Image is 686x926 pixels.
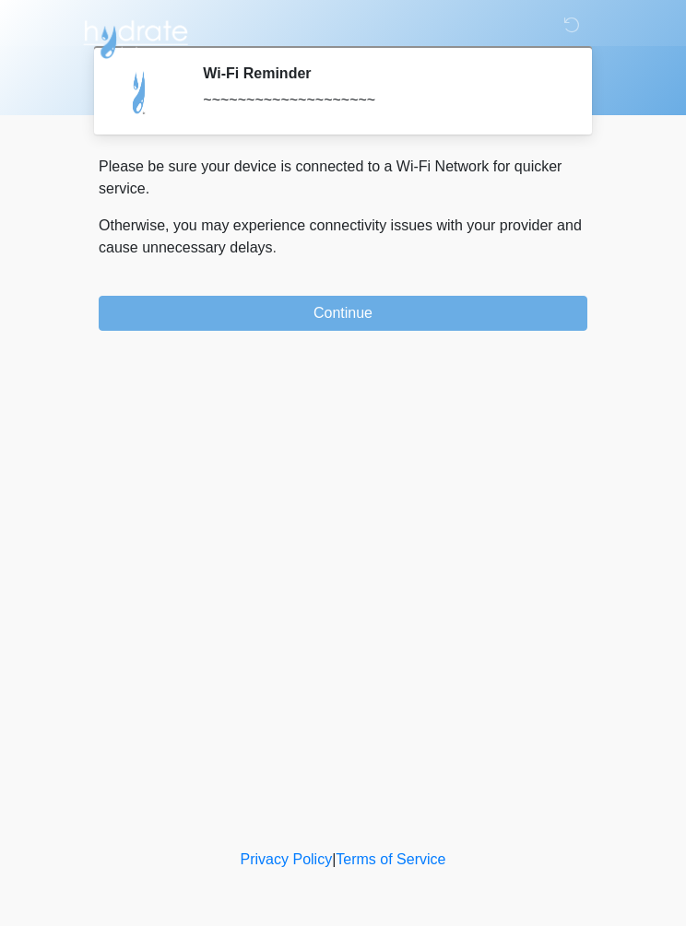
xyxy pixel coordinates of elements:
[332,851,336,867] a: |
[336,851,445,867] a: Terms of Service
[99,215,587,259] p: Otherwise, you may experience connectivity issues with your provider and cause unnecessary delays
[80,14,191,60] img: Hydrate IV Bar - Flagstaff Logo
[241,851,333,867] a: Privacy Policy
[273,240,277,255] span: .
[203,89,560,111] div: ~~~~~~~~~~~~~~~~~~~~
[99,156,587,200] p: Please be sure your device is connected to a Wi-Fi Network for quicker service.
[99,296,587,331] button: Continue
[112,64,168,120] img: Agent Avatar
